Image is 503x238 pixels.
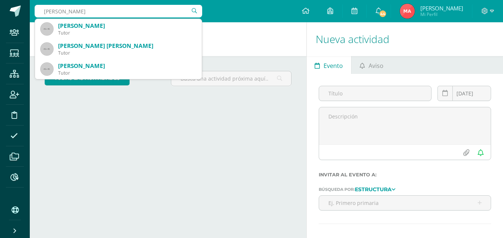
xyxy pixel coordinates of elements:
div: [PERSON_NAME] [58,62,196,70]
div: Tutor [58,30,196,36]
h1: Nueva actividad [316,22,494,56]
span: 44 [379,10,387,18]
img: 45x45 [41,23,53,35]
a: Evento [307,56,351,74]
span: [PERSON_NAME] [420,4,463,12]
a: Estructura [355,186,395,192]
div: [PERSON_NAME] [PERSON_NAME] [58,42,196,50]
input: Ej. Primero primaria [319,196,491,210]
img: 8d3d044f6c5e0d360e86203a217bbd6d.png [400,4,415,19]
div: Tutor [58,50,196,56]
img: 45x45 [41,43,53,55]
span: Aviso [369,57,383,75]
span: Búsqueda por: [319,187,355,192]
span: Evento [324,57,343,75]
img: 45x45 [41,63,53,75]
span: Mi Perfil [420,11,463,17]
div: [PERSON_NAME] [58,22,196,30]
strong: Estructura [355,186,392,193]
input: Busca un usuario... [35,5,202,17]
input: Título [319,86,431,101]
label: Invitar al evento a: [319,172,491,177]
a: Aviso [351,56,391,74]
input: Fecha de entrega [438,86,491,101]
div: Tutor [58,70,196,76]
input: Busca una actividad próxima aquí... [171,71,291,86]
